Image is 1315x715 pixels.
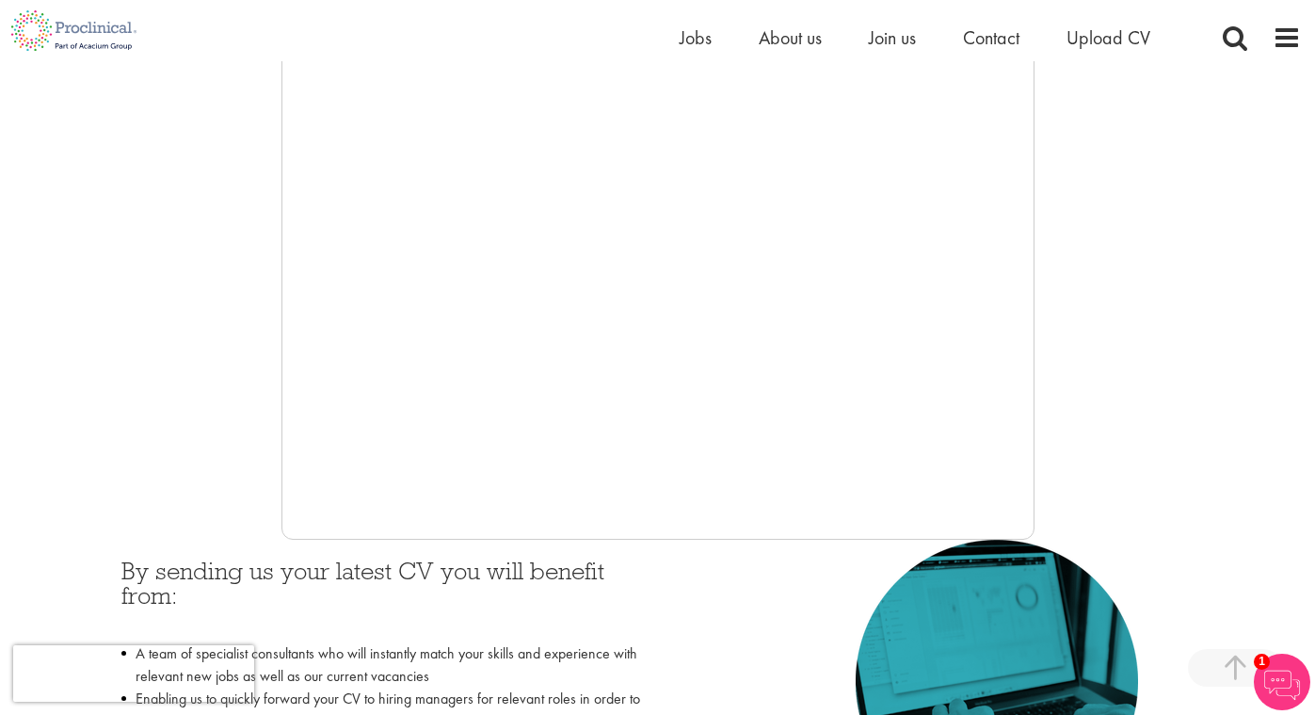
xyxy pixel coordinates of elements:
[121,642,644,688] li: A team of specialist consultants who will instantly match your skills and experience with relevan...
[963,25,1019,50] a: Contact
[869,25,916,50] a: Join us
[1066,25,1150,50] a: Upload CV
[121,559,644,633] h3: By sending us your latest CV you will benefit from:
[1254,654,1310,710] img: Chatbot
[759,25,822,50] a: About us
[680,25,712,50] a: Jobs
[13,645,254,702] iframe: reCAPTCHA
[1254,654,1270,670] span: 1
